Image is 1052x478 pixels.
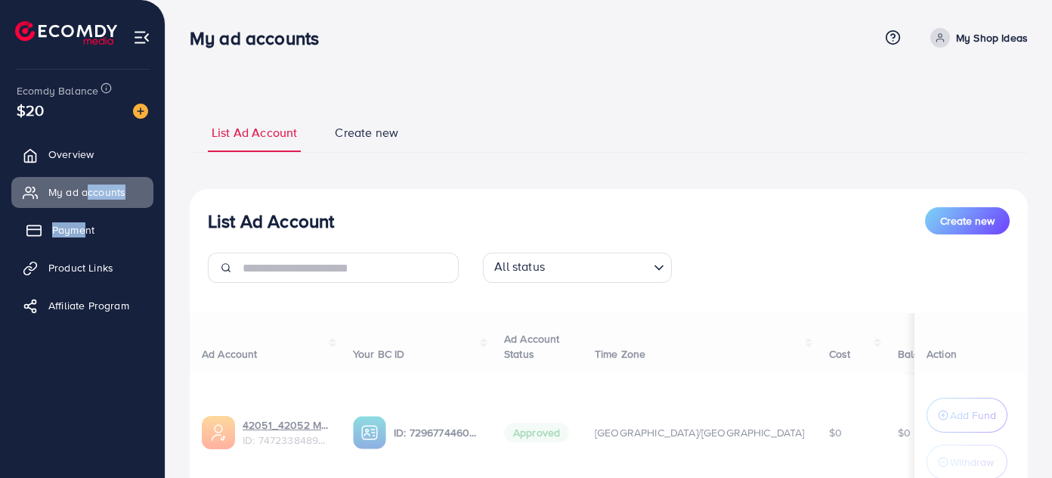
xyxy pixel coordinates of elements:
[11,177,153,207] a: My ad accounts
[940,213,995,228] span: Create new
[48,260,113,275] span: Product Links
[208,210,334,232] h3: List Ad Account
[11,215,153,245] a: Payment
[925,207,1010,234] button: Create new
[48,147,94,162] span: Overview
[190,27,331,49] h3: My ad accounts
[549,256,648,279] input: Search for option
[11,253,153,283] a: Product Links
[335,124,398,141] span: Create new
[988,410,1041,467] iframe: Chat
[11,139,153,169] a: Overview
[48,185,125,200] span: My ad accounts
[17,99,44,121] span: $20
[52,222,94,237] span: Payment
[133,104,148,119] img: image
[15,21,117,45] img: logo
[483,253,672,283] div: Search for option
[48,298,129,313] span: Affiliate Program
[11,290,153,321] a: Affiliate Program
[17,83,98,98] span: Ecomdy Balance
[956,29,1028,47] p: My Shop Ideas
[212,124,297,141] span: List Ad Account
[133,29,150,46] img: menu
[491,255,548,279] span: All status
[924,28,1028,48] a: My Shop Ideas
